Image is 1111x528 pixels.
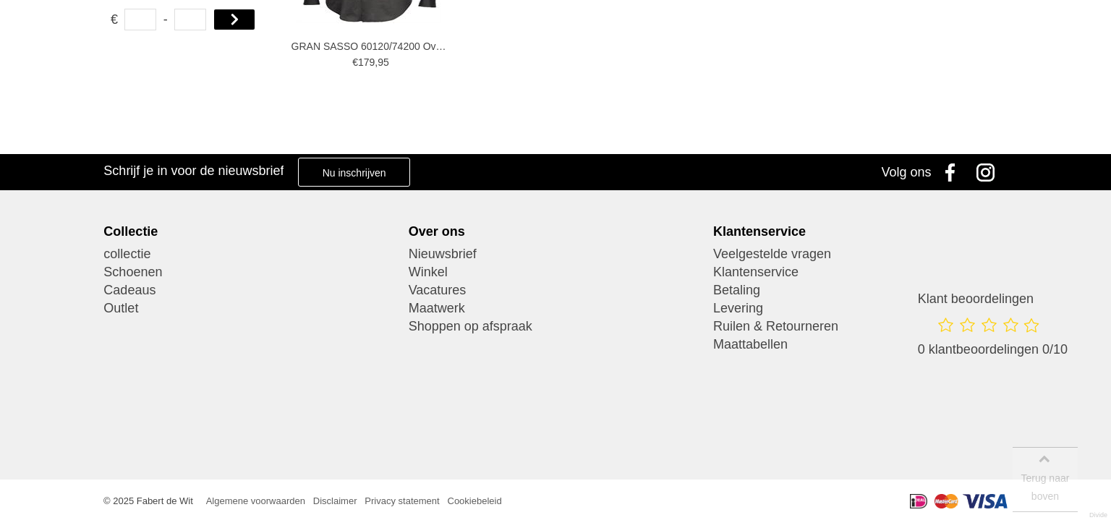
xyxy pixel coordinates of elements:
div: Volg ons [882,154,932,190]
a: Levering [713,299,1008,318]
span: 0 klantbeoordelingen 0/10 [918,342,1068,357]
a: Terug naar boven [1013,447,1078,512]
img: Visa [963,494,1008,508]
h3: Klant beoordelingen [918,291,1068,307]
a: Instagram [971,154,1008,190]
a: Facebook [935,154,971,190]
a: Maatwerk [409,299,703,318]
a: Betaling [713,281,1008,299]
span: 179 [358,56,375,68]
a: Outlet [103,299,398,318]
span: © 2025 Fabert de Wit [103,495,193,506]
a: Cadeaus [103,281,398,299]
a: Shoppen op afspraak [409,318,703,336]
span: € [352,56,358,68]
a: Winkel [409,263,703,281]
span: 95 [378,56,389,68]
a: Ruilen & Retourneren [713,318,1008,336]
a: Klantenservice [713,263,1008,281]
div: Klantenservice [713,223,1008,239]
span: , [375,56,378,68]
a: Divide [1089,506,1107,524]
img: iDeal [910,494,927,508]
a: Maattabellen [713,336,1008,354]
a: Vacatures [409,281,703,299]
div: Over ons [409,223,703,239]
a: Algemene voorwaarden [206,495,305,506]
h3: Schrijf je in voor de nieuwsbrief [103,163,284,179]
a: Disclaimer [313,495,357,506]
a: GRAN SASSO 60120/74200 Overhemden [291,40,451,53]
a: Schoenen [103,263,398,281]
a: Privacy statement [365,495,439,506]
span: € [111,9,117,30]
a: Veelgestelde vragen [713,245,1008,263]
a: Klant beoordelingen 0 klantbeoordelingen 0/10 [918,291,1068,372]
span: - [163,9,168,30]
a: Nieuwsbrief [409,245,703,263]
img: Mastercard [935,494,958,508]
a: Nu inschrijven [298,158,409,187]
a: collectie [103,245,398,263]
a: Cookiebeleid [448,495,502,506]
div: Collectie [103,223,398,239]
